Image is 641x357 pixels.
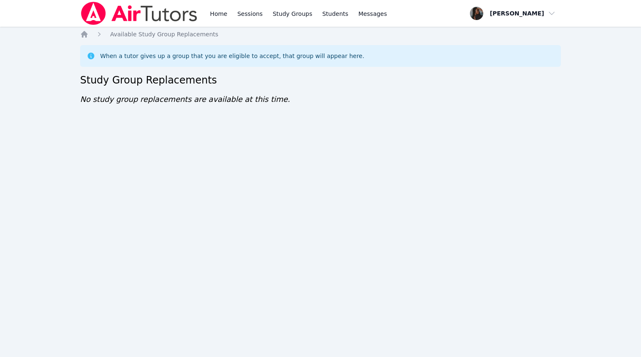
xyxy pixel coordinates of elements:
[80,30,561,38] nav: Breadcrumb
[80,73,561,87] h2: Study Group Replacements
[358,10,387,18] span: Messages
[100,52,364,60] div: When a tutor gives up a group that you are eligible to accept, that group will appear here.
[80,2,198,25] img: Air Tutors
[110,31,218,38] span: Available Study Group Replacements
[80,95,290,104] span: No study group replacements are available at this time.
[110,30,218,38] a: Available Study Group Replacements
